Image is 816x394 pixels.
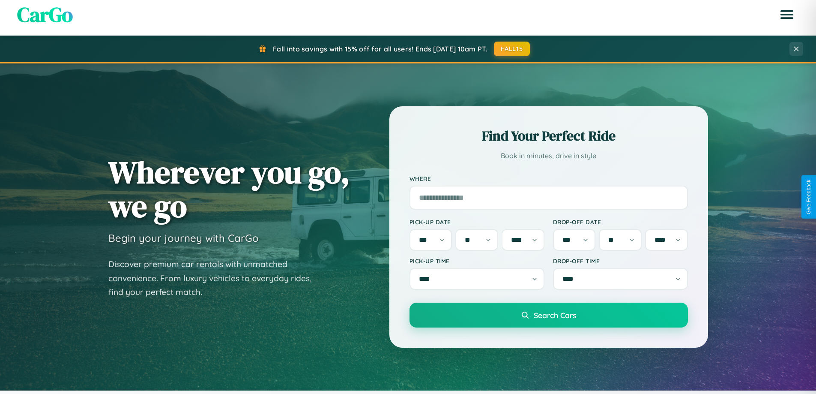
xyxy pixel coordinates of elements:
h3: Begin your journey with CarGo [108,232,259,244]
span: Fall into savings with 15% off for all users! Ends [DATE] 10am PT. [273,45,487,53]
label: Drop-off Date [553,218,688,226]
h2: Find Your Perfect Ride [409,126,688,145]
h1: Wherever you go, we go [108,155,350,223]
p: Discover premium car rentals with unmatched convenience. From luxury vehicles to everyday rides, ... [108,257,323,299]
span: CarGo [17,0,73,29]
label: Pick-up Time [409,257,544,265]
label: Where [409,175,688,182]
label: Pick-up Date [409,218,544,226]
div: Give Feedback [806,180,812,214]
button: FALL15 [494,42,530,56]
button: Search Cars [409,303,688,328]
label: Drop-off Time [553,257,688,265]
button: Open menu [775,3,799,27]
span: Search Cars [534,310,576,320]
p: Book in minutes, drive in style [409,150,688,162]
